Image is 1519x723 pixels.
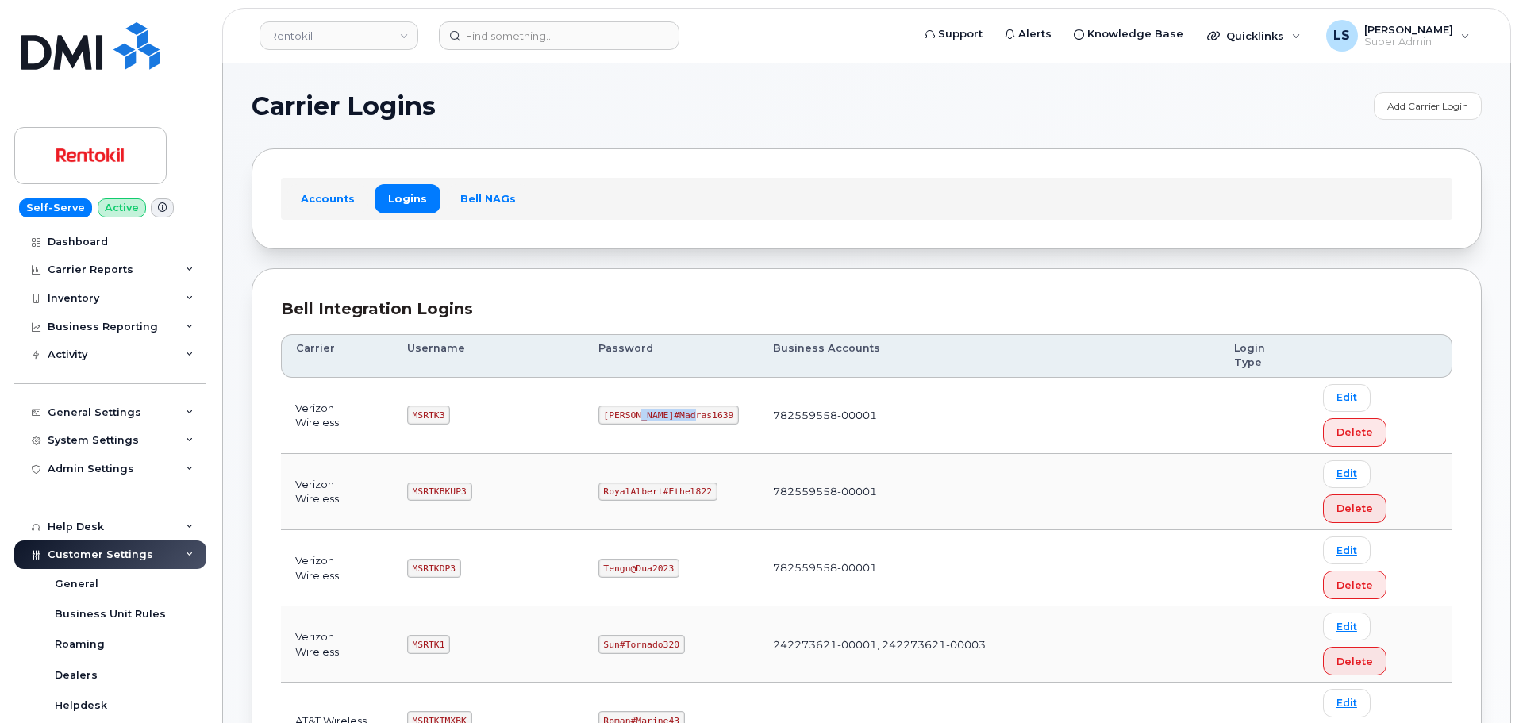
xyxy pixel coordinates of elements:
[287,184,368,213] a: Accounts
[1323,613,1371,640] a: Edit
[1323,494,1386,523] button: Delete
[281,378,393,454] td: Verizon Wireless
[759,334,1220,378] th: Business Accounts
[1336,425,1373,440] span: Delete
[1336,654,1373,669] span: Delete
[407,635,450,654] code: MSRTK1
[1374,92,1482,120] a: Add Carrier Login
[1323,460,1371,488] a: Edit
[759,454,1220,530] td: 782559558-00001
[1323,418,1386,447] button: Delete
[281,606,393,683] td: Verizon Wireless
[375,184,440,213] a: Logins
[598,559,679,578] code: Tengu@Dua2023
[598,406,740,425] code: [PERSON_NAME]#Madras1639
[252,94,436,118] span: Carrier Logins
[281,334,393,378] th: Carrier
[1323,647,1386,675] button: Delete
[598,635,685,654] code: Sun#Tornado320
[1323,536,1371,564] a: Edit
[759,606,1220,683] td: 242273621-00001, 242273621-00003
[447,184,529,213] a: Bell NAGs
[281,454,393,530] td: Verizon Wireless
[407,483,472,502] code: MSRTKBKUP3
[281,298,1452,321] div: Bell Integration Logins
[407,559,461,578] code: MSRTKDP3
[393,334,584,378] th: Username
[1336,501,1373,516] span: Delete
[407,406,450,425] code: MSRTK3
[1336,578,1373,593] span: Delete
[759,530,1220,606] td: 782559558-00001
[584,334,759,378] th: Password
[598,483,717,502] code: RoyalAlbert#Ethel822
[1220,334,1309,378] th: Login Type
[1323,384,1371,412] a: Edit
[1323,689,1371,717] a: Edit
[759,378,1220,454] td: 782559558-00001
[1323,571,1386,599] button: Delete
[281,530,393,606] td: Verizon Wireless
